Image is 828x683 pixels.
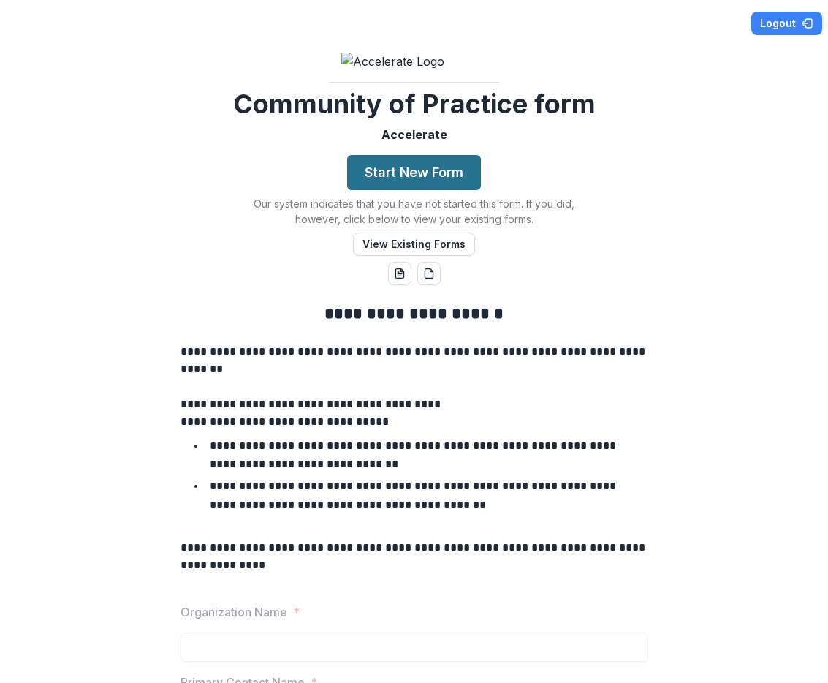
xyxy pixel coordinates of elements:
[381,126,447,143] p: Accelerate
[232,196,597,227] p: Our system indicates that you have not started this form. If you did, however, click below to vie...
[417,262,441,285] button: pdf-download
[181,603,287,621] p: Organization Name
[347,155,481,190] button: Start New Form
[353,233,475,256] button: View Existing Forms
[341,53,487,70] img: Accelerate Logo
[751,12,822,35] button: Logout
[233,88,596,120] h2: Community of Practice form
[388,262,411,285] button: word-download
